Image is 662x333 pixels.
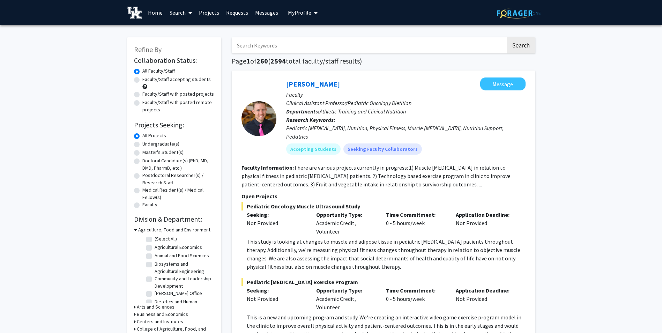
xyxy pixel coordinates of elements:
label: Biosystems and Agricultural Engineering [155,260,213,275]
h3: Arts and Sciences [137,303,174,311]
div: 0 - 5 hours/week [381,210,451,236]
h3: Centers and Institutes [137,318,183,325]
p: Application Deadline: [456,286,515,295]
mat-chip: Accepting Students [286,143,341,155]
b: Research Keywords: [286,116,335,123]
p: Clinical Assistant Professor/Pediatric Oncology Dietitian [286,99,526,107]
h2: Collaboration Status: [134,56,214,65]
div: 0 - 5 hours/week [381,286,451,311]
p: This study is looking at changes to muscle and adipose tissue in pediatric [MEDICAL_DATA] patient... [247,237,526,271]
input: Search Keywords [232,37,506,53]
label: Dietetics and Human Nutrition [155,298,213,313]
span: Athletic Training and Clinical Nutrition [320,108,406,115]
a: [PERSON_NAME] [286,80,340,88]
label: Animal and Food Sciences [155,252,209,259]
h3: Business and Economics [137,311,188,318]
div: Pediatric [MEDICAL_DATA], Nutrition, Physical Fitness, Muscle [MEDICAL_DATA], Nutrition Support, ... [286,124,526,141]
fg-read-more: There are various projects currently in progress: 1) Muscle [MEDICAL_DATA] in relation to physica... [241,164,511,188]
button: Message Corey Hawes [480,77,526,90]
label: Community and Leadership Development [155,275,213,290]
span: Refine By [134,45,162,54]
button: Search [507,37,535,53]
h1: Page of ( total faculty/staff results) [232,57,535,65]
span: Pediatric Oncology Muscle Ultrasound Study [241,202,526,210]
label: Faculty [142,201,157,208]
p: Faculty [286,90,526,99]
div: Not Provided [247,219,306,227]
b: Departments: [286,108,320,115]
a: Projects [195,0,223,25]
a: Requests [223,0,252,25]
div: Not Provided [451,210,520,236]
label: Postdoctoral Researcher(s) / Research Staff [142,172,214,186]
label: [PERSON_NAME] Office [155,290,202,297]
iframe: Chat [5,302,30,328]
div: Academic Credit, Volunteer [311,210,381,236]
label: Doctoral Candidate(s) (PhD, MD, DMD, PharmD, etc.) [142,157,214,172]
label: (Select All) [155,235,177,243]
div: Not Provided [451,286,520,311]
span: 260 [256,57,268,65]
span: 2594 [270,57,286,65]
mat-chip: Seeking Faculty Collaborators [343,143,422,155]
span: My Profile [288,9,311,16]
div: Not Provided [247,295,306,303]
p: Time Commitment: [386,210,445,219]
p: Opportunity Type: [316,210,375,219]
label: Faculty/Staff with posted projects [142,90,214,98]
span: 1 [246,57,250,65]
b: Faculty Information: [241,164,294,171]
p: Seeking: [247,210,306,219]
label: All Faculty/Staff [142,67,175,75]
h2: Projects Seeking: [134,121,214,129]
img: University of Kentucky Logo [127,7,142,19]
p: Open Projects [241,192,526,200]
p: Time Commitment: [386,286,445,295]
h2: Division & Department: [134,215,214,223]
span: Pediatric [MEDICAL_DATA] Exercise Program [241,278,526,286]
div: Academic Credit, Volunteer [311,286,381,311]
label: All Projects [142,132,166,139]
img: ForagerOne Logo [497,8,541,18]
h3: Agriculture, Food and Environment [138,226,210,234]
a: Home [144,0,166,25]
label: Agricultural Economics [155,244,202,251]
label: Undergraduate(s) [142,140,179,148]
p: Application Deadline: [456,210,515,219]
label: Master's Student(s) [142,149,184,156]
p: Seeking: [247,286,306,295]
label: Faculty/Staff accepting students [142,76,211,83]
a: Search [166,0,195,25]
label: Medical Resident(s) / Medical Fellow(s) [142,186,214,201]
p: Opportunity Type: [316,286,375,295]
label: Faculty/Staff with posted remote projects [142,99,214,113]
a: Messages [252,0,282,25]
